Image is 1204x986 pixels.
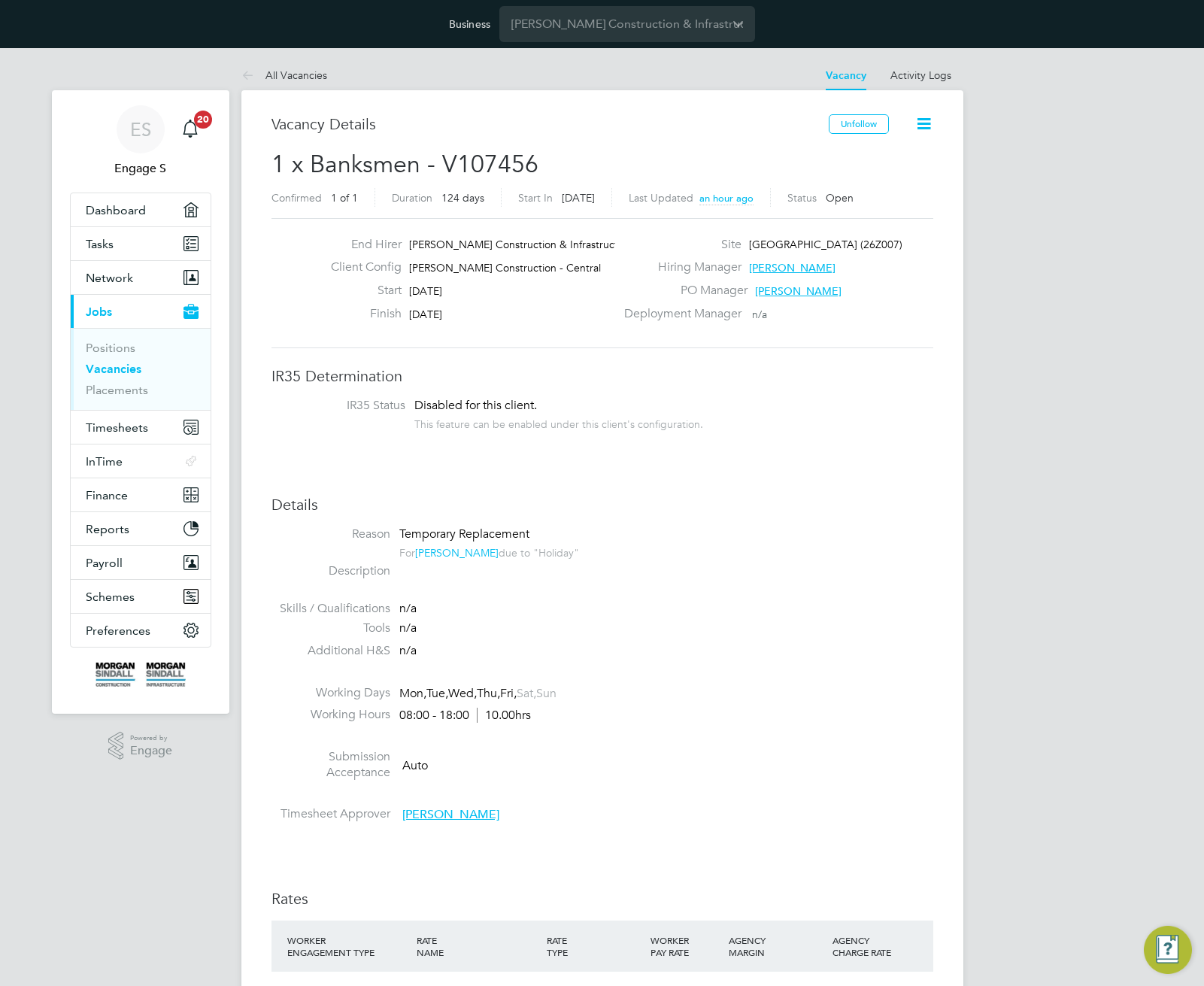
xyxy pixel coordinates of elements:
button: InTime [71,444,211,478]
label: Start In [518,191,553,205]
span: ES [130,120,151,139]
a: Dashboard [71,193,211,226]
button: Engage Resource Center [1144,926,1192,974]
a: Activity Logs [890,68,951,82]
span: 10.00hrs [477,708,531,723]
button: Payroll [71,546,211,579]
label: Site [615,237,742,253]
a: Vacancies [86,362,141,376]
span: Engage [130,745,172,757]
span: [DATE] [409,284,442,298]
label: Confirmed [271,191,322,205]
span: Fri, [500,686,517,701]
span: [PERSON_NAME] [755,284,842,298]
span: n/a [399,643,417,658]
a: ESEngage S [70,105,211,177]
button: Network [71,261,211,294]
span: Engage S [70,159,211,177]
span: [PERSON_NAME] Construction - Central [409,261,601,275]
span: Disabled for this client. [414,398,537,413]
nav: Main navigation [52,90,229,714]
span: Mon, [399,686,426,701]
label: Status [787,191,817,205]
div: WORKER ENGAGEMENT TYPE [284,927,414,966]
span: Tue, [426,686,448,701]
button: Preferences [71,614,211,647]
span: n/a [399,620,417,636]
h3: Details [271,495,933,514]
a: 20 [175,105,205,153]
label: Skills / Qualifications [271,601,390,617]
label: Client Config [319,259,402,275]
span: [PERSON_NAME] Construction & Infrastruct… [409,238,629,251]
label: IR35 Status [287,398,405,414]
span: 1 of 1 [331,191,358,205]
label: Tools [271,620,390,636]
span: Dashboard [86,203,146,217]
div: WORKER PAY RATE [647,927,725,966]
span: Tasks [86,237,114,251]
label: Deployment Manager [615,306,742,322]
div: 08:00 - 18:00 [399,708,531,724]
span: 1 x Banksmen - V107456 [271,150,538,179]
span: Thu, [477,686,500,701]
span: n/a [399,601,417,616]
label: Start [319,283,402,299]
span: Auto [402,757,428,772]
label: Reason [271,526,390,542]
span: [DATE] [562,191,595,205]
div: AGENCY CHARGE RATE [829,927,933,966]
button: Timesheets [71,411,211,444]
label: Submission Acceptance [271,749,390,781]
span: n/a [752,308,767,321]
img: morgansindall-logo-retina.png [96,663,186,687]
span: Sun [536,686,557,701]
div: This feature can be enabled under this client's configuration. [414,414,703,431]
span: InTime [86,454,123,469]
a: All Vacancies [241,68,327,82]
span: Jobs [86,305,112,319]
span: Payroll [86,556,123,570]
label: Working Days [271,685,390,701]
button: Jobs [71,295,211,328]
label: Description [271,563,390,579]
span: 124 days [441,191,484,205]
a: Vacancy [826,69,866,82]
label: Working Hours [271,707,390,723]
a: [PERSON_NAME] [415,546,499,560]
label: Additional H&S [271,643,390,659]
div: RATE TYPE [543,927,647,966]
label: End Hirer [319,237,402,253]
span: Powered by [130,732,172,745]
span: Reports [86,522,129,536]
span: [GEOGRAPHIC_DATA] (26Z007) [749,238,902,251]
a: Go to home page [70,663,211,687]
span: Preferences [86,623,150,638]
label: Business [449,17,490,31]
button: Reports [71,512,211,545]
span: 20 [194,111,212,129]
div: Jobs [71,328,211,410]
span: [PERSON_NAME] [749,261,836,275]
h3: Vacancy Details [271,114,829,134]
button: Finance [71,478,211,511]
span: Temporary Replacement [399,526,529,542]
span: Sat, [517,686,536,701]
h3: Rates [271,889,933,909]
a: Placements [86,383,148,397]
label: Duration [392,191,432,205]
span: [DATE] [409,308,442,321]
span: Timesheets [86,420,148,435]
h3: IR35 Determination [271,366,933,386]
span: an hour ago [699,192,754,205]
span: Network [86,271,133,285]
div: For due to "Holiday" [399,542,579,560]
span: Finance [86,488,128,502]
a: Powered byEngage [108,732,172,760]
label: Finish [319,306,402,322]
button: Schemes [71,580,211,613]
a: Tasks [71,227,211,260]
button: Unfollow [829,114,889,134]
div: AGENCY MARGIN [725,927,829,966]
span: Wed, [448,686,477,701]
